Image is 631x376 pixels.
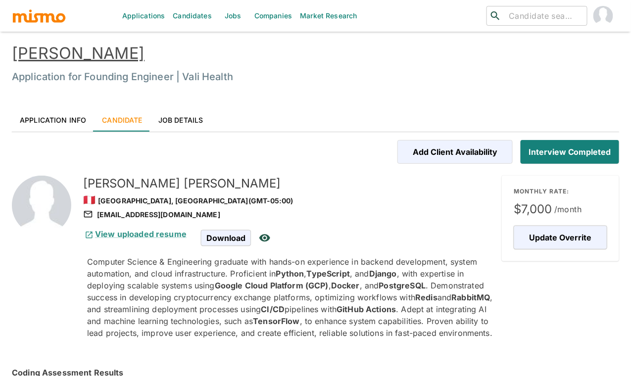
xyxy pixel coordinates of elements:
[87,256,494,339] p: Computer Science & Engineering graduate with hands-on experience in backend development, system a...
[397,140,513,164] button: Add Client Availability
[261,304,285,314] strong: CI/CD
[593,6,613,26] img: Carmen Vilachá
[83,229,187,239] a: View uploaded resume
[505,9,583,23] input: Candidate search
[514,226,607,249] button: Update Overrite
[215,281,329,290] strong: Google Cloud Platform (GCP)
[201,230,251,246] span: Download
[12,108,94,132] a: Application Info
[12,8,66,23] img: logo
[83,191,494,208] div: [GEOGRAPHIC_DATA], [GEOGRAPHIC_DATA] (GMT-05:00)
[415,292,437,302] strong: Redis
[369,269,397,279] strong: Django
[521,140,619,164] button: Interview Completed
[514,201,607,217] span: $7,000
[83,176,494,191] h5: [PERSON_NAME] [PERSON_NAME]
[12,176,71,235] img: 2Q==
[94,108,150,132] a: Candidate
[514,188,607,195] p: MONTHLY RATE:
[83,194,96,206] span: 🇵🇪
[337,304,396,314] strong: GitHub Actions
[201,234,251,242] a: Download
[12,44,145,63] a: [PERSON_NAME]
[554,202,582,216] span: /month
[379,281,426,290] strong: PostgreSQL
[452,292,490,302] strong: RabbitMQ
[253,316,300,326] strong: TensorFlow
[150,108,211,132] a: Job Details
[276,269,304,279] strong: Python
[331,281,360,290] strong: Docker
[307,269,350,279] strong: TypeScript
[12,69,619,85] h6: Application for Founding Engineer | Vali Health
[83,209,494,221] div: [EMAIL_ADDRESS][DOMAIN_NAME]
